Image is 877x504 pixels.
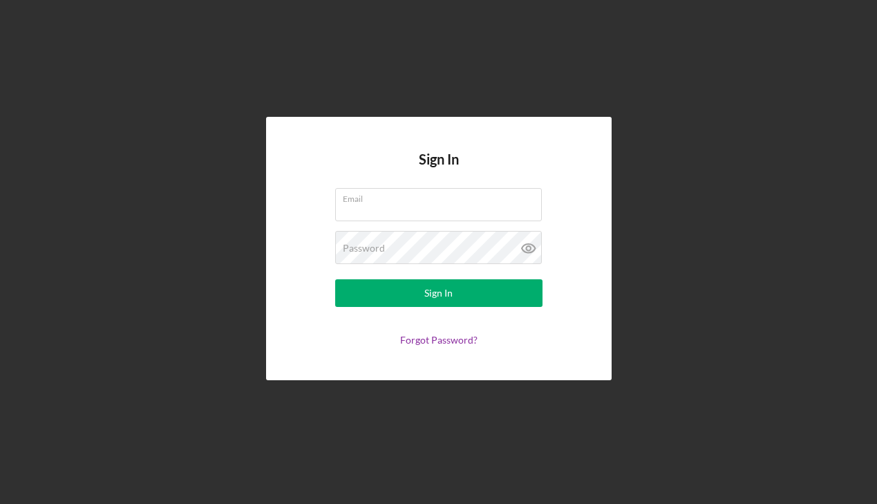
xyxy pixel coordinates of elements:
button: Sign In [335,279,543,307]
label: Email [343,189,542,204]
div: Sign In [424,279,453,307]
h4: Sign In [419,151,459,188]
label: Password [343,243,385,254]
a: Forgot Password? [400,334,478,346]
